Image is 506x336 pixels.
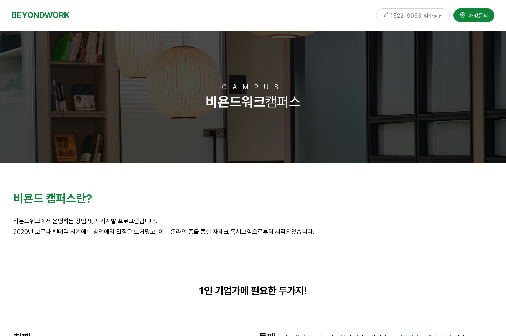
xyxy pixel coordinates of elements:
[222,83,284,91] span: CAMPUS
[466,10,488,18] span: 가맹문의
[199,285,307,296] strong: 1인 기업가에 필요한 두가지!
[206,94,265,110] strong: 비욘드워크
[12,8,69,22] a: BEYONDWORK
[76,191,92,205] span: 란?
[206,94,301,110] span: 캠퍼스
[13,191,43,205] span: 비욘드
[453,7,494,21] a: 가맹문의
[46,191,76,205] strong: 캠퍼스
[13,216,493,226] p: 비욘드워크에서 운영하는 창업 및 자기계발 프로그램입니다.
[13,227,493,237] p: 2020년 코로나 팬데믹 시기에도 창업에의 열정은 뜨거웠고, 이는 온라인 줌을 통한 재테크 독서모임으로부터 시작되었습니다.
